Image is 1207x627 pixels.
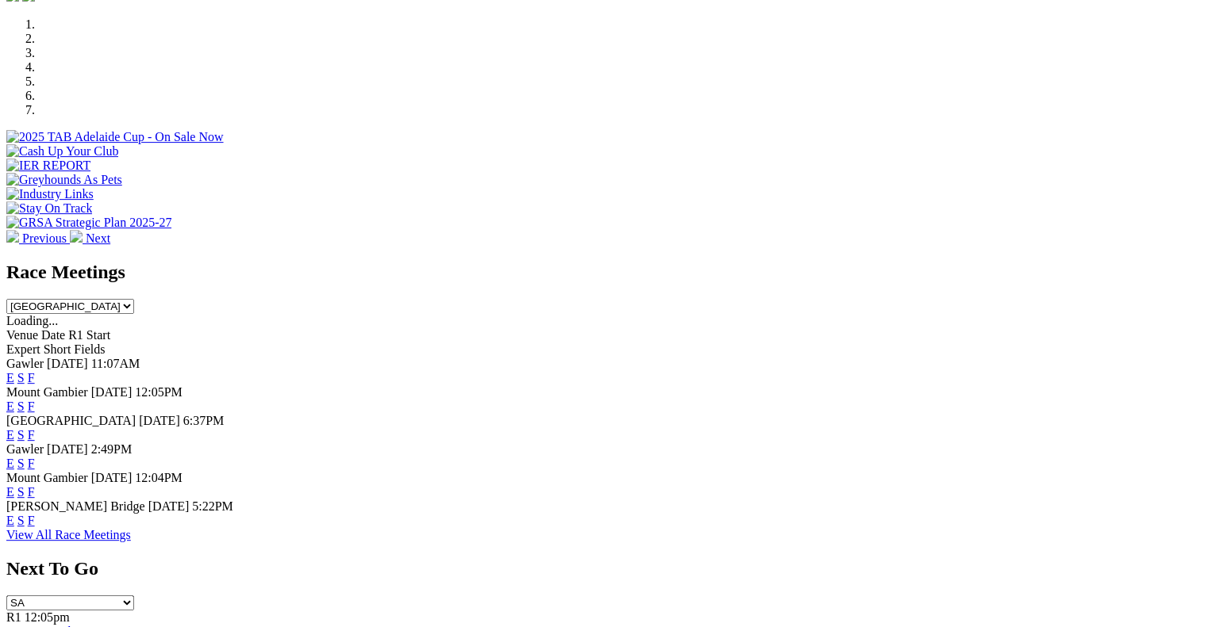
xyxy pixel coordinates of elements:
a: F [28,400,35,413]
span: Venue [6,328,38,342]
a: S [17,428,25,442]
span: Next [86,231,110,245]
a: S [17,457,25,470]
a: S [17,371,25,384]
img: 2025 TAB Adelaide Cup - On Sale Now [6,130,224,144]
span: 5:22PM [192,499,233,513]
span: [DATE] [47,357,88,370]
img: Stay On Track [6,201,92,216]
span: 12:04PM [135,471,183,484]
img: Greyhounds As Pets [6,173,122,187]
h2: Race Meetings [6,262,1201,283]
span: Previous [22,231,67,245]
span: Expert [6,342,40,356]
a: Previous [6,231,70,245]
span: R1 [6,610,21,624]
a: F [28,371,35,384]
img: Cash Up Your Club [6,144,118,159]
img: Industry Links [6,187,94,201]
span: 2:49PM [91,442,133,456]
span: Fields [74,342,105,356]
img: GRSA Strategic Plan 2025-27 [6,216,171,230]
a: View All Race Meetings [6,528,131,541]
h2: Next To Go [6,558,1201,579]
span: 12:05PM [135,385,183,399]
span: 6:37PM [183,414,225,427]
span: R1 Start [68,328,110,342]
span: [PERSON_NAME] Bridge [6,499,145,513]
span: Date [41,328,65,342]
span: 11:07AM [91,357,140,370]
span: 12:05pm [25,610,70,624]
a: E [6,400,14,413]
span: [GEOGRAPHIC_DATA] [6,414,136,427]
span: Mount Gambier [6,385,88,399]
a: E [6,457,14,470]
span: [DATE] [139,414,180,427]
span: [DATE] [47,442,88,456]
img: chevron-right-pager-white.svg [70,230,83,243]
a: F [28,514,35,527]
span: Gawler [6,357,44,370]
span: Gawler [6,442,44,456]
span: [DATE] [91,471,133,484]
span: Loading... [6,314,58,327]
a: E [6,485,14,499]
span: [DATE] [91,385,133,399]
a: E [6,371,14,384]
a: F [28,457,35,470]
a: E [6,428,14,442]
img: chevron-left-pager-white.svg [6,230,19,243]
a: F [28,485,35,499]
span: Short [44,342,71,356]
span: Mount Gambier [6,471,88,484]
a: Next [70,231,110,245]
span: [DATE] [148,499,190,513]
a: S [17,400,25,413]
a: S [17,514,25,527]
a: F [28,428,35,442]
img: IER REPORT [6,159,90,173]
a: S [17,485,25,499]
a: E [6,514,14,527]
